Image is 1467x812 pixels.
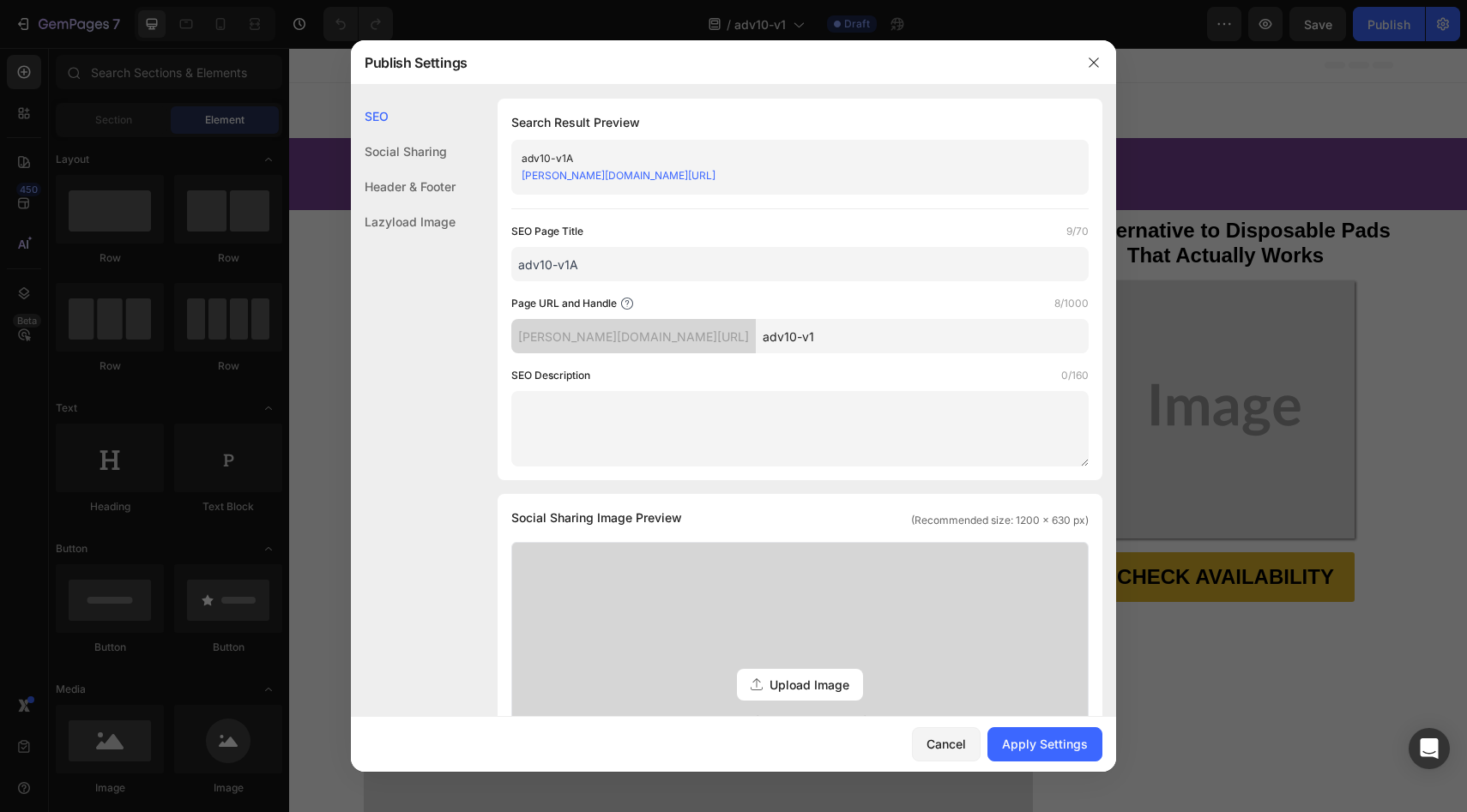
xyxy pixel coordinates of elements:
[927,735,966,753] div: Cancel
[351,134,456,169] div: Social Sharing
[1061,367,1089,384] label: 0/160
[76,310,707,349] i: After one humiliating comment went viral, thousands of women are fighting back—and what they're u...
[511,247,1089,281] input: Title
[351,40,1072,85] div: Publish Settings
[511,319,756,353] div: [PERSON_NAME][DOMAIN_NAME][URL]
[511,367,590,384] label: SEO Description
[987,727,1102,761] button: Apply Settings
[511,223,583,240] label: SEO Page Title
[351,99,456,134] div: SEO
[512,713,1088,728] span: Supported file: .jpg, .jpeg, .png, .gif, .webp
[1002,735,1088,753] div: Apply Settings
[828,517,1045,540] strong: CHECK AVAILABILITY
[807,504,1066,554] a: CHECK AVAILABILITY
[511,112,1089,133] h1: Search Result Preview
[76,363,742,381] p: [DATE] | Written by [PERSON_NAME] |
[770,676,849,694] span: Upload Image
[351,169,456,204] div: Header & Footer
[771,171,1102,220] strong: #1 Alternative to Disposable Pads That Actually Works
[287,237,524,266] u: Have Ditched Pads
[522,169,715,182] a: [PERSON_NAME][DOMAIN_NAME][URL]
[808,233,1066,490] img: 600x600
[351,204,456,239] div: Lazyload Image
[1066,223,1089,240] label: 9/70
[911,513,1089,528] span: (Recommended size: 1200 x 630 px)
[177,171,278,185] u: NEW SOLUTIONS
[912,727,981,761] button: Cancel
[316,364,648,378] i: 53, Mom, Professional, and Former [PERSON_NAME]
[511,295,617,312] label: Page URL and Handle
[511,508,682,528] span: Social Sharing Image Preview
[522,150,1050,167] div: adv10-v1A
[756,319,1089,353] input: Handle
[365,99,814,151] span: Beauty & Glamour
[1054,295,1089,312] label: 8/1000
[76,204,733,299] strong: See Why Over 90,000 Women Who Were Told "Leaks Are No Big Deal" for [PERSON_NAME]’s Game-Changing...
[76,171,278,185] strong: HOME / HEALTH /
[559,50,619,63] strong: Advertorial
[1409,728,1450,769] div: Open Intercom Messenger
